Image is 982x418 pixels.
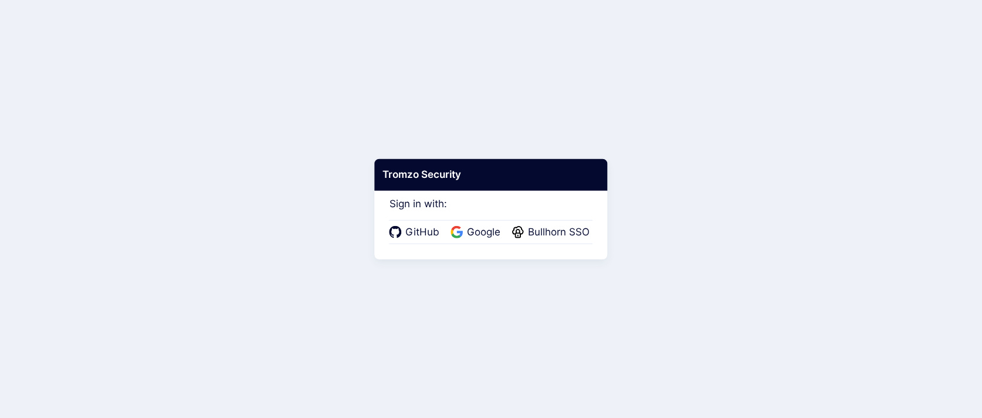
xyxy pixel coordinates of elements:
[512,225,593,240] a: Bullhorn SSO
[463,225,504,240] span: Google
[524,225,593,240] span: Bullhorn SSO
[451,225,504,240] a: Google
[402,225,443,240] span: GitHub
[374,159,607,191] div: Tromzo Security
[390,182,593,244] div: Sign in with:
[390,225,443,240] a: GitHub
